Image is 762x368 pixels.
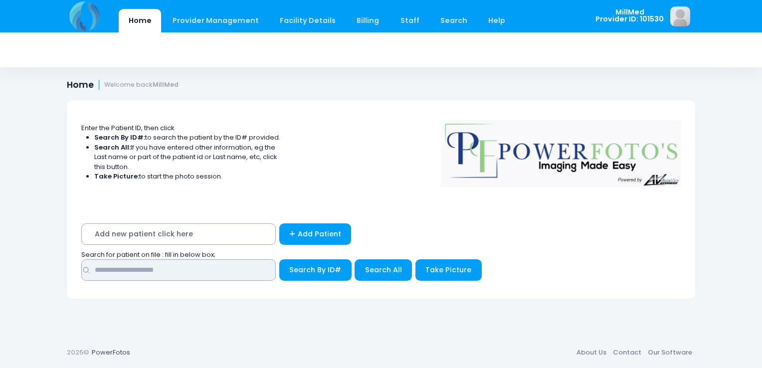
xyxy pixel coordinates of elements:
[94,133,281,143] li: to search the patient by the ID# provided.
[104,81,179,89] small: Welcome back
[94,143,131,152] strong: Search All:
[289,265,341,275] span: Search By ID#
[270,9,346,32] a: Facility Details
[436,113,686,187] img: Logo
[94,133,145,142] strong: Search By ID#:
[163,9,268,32] a: Provider Management
[415,259,482,281] button: Take Picture
[355,259,412,281] button: Search All
[81,123,175,133] span: Enter the Patient ID, then click
[153,80,179,89] strong: MillMed
[479,9,515,32] a: Help
[81,223,276,245] span: Add new patient click here
[347,9,389,32] a: Billing
[67,348,89,357] span: 2025©
[81,250,215,259] span: Search for patient on file : fill in below box;
[573,344,609,362] a: About Us
[595,8,664,23] span: MillMed Provider ID: 101530
[644,344,695,362] a: Our Software
[279,259,352,281] button: Search By ID#
[279,223,352,245] a: Add Patient
[390,9,429,32] a: Staff
[425,265,471,275] span: Take Picture
[609,344,644,362] a: Contact
[94,143,281,172] li: If you have entered other information, eg the Last name or part of the patient id or Last name, e...
[94,172,281,182] li: to start the photo session.
[430,9,477,32] a: Search
[670,6,690,26] img: image
[67,80,179,90] h1: Home
[119,9,161,32] a: Home
[365,265,402,275] span: Search All
[92,348,130,357] a: PowerFotos
[94,172,139,181] strong: Take Picture:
